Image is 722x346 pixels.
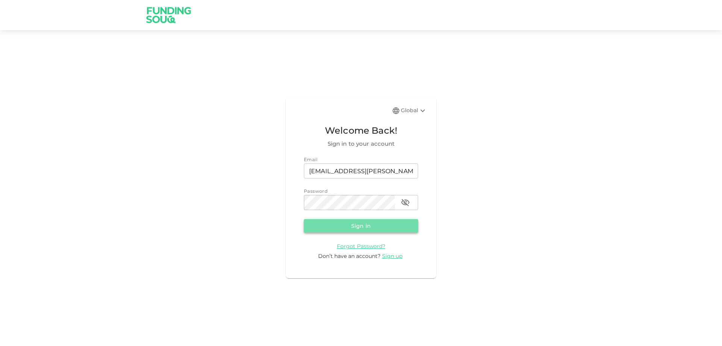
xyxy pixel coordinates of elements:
div: Global [401,106,427,115]
span: Don’t have an account? [318,253,381,259]
span: Forgot Password? [337,243,385,250]
span: Password [304,188,328,194]
input: email [304,163,418,178]
input: password [304,195,395,210]
span: Sign in to your account [304,139,418,148]
button: Sign in [304,219,418,233]
a: Forgot Password? [337,242,385,250]
span: Welcome Back! [304,123,418,138]
span: Sign up [382,253,402,259]
span: Email [304,157,317,162]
